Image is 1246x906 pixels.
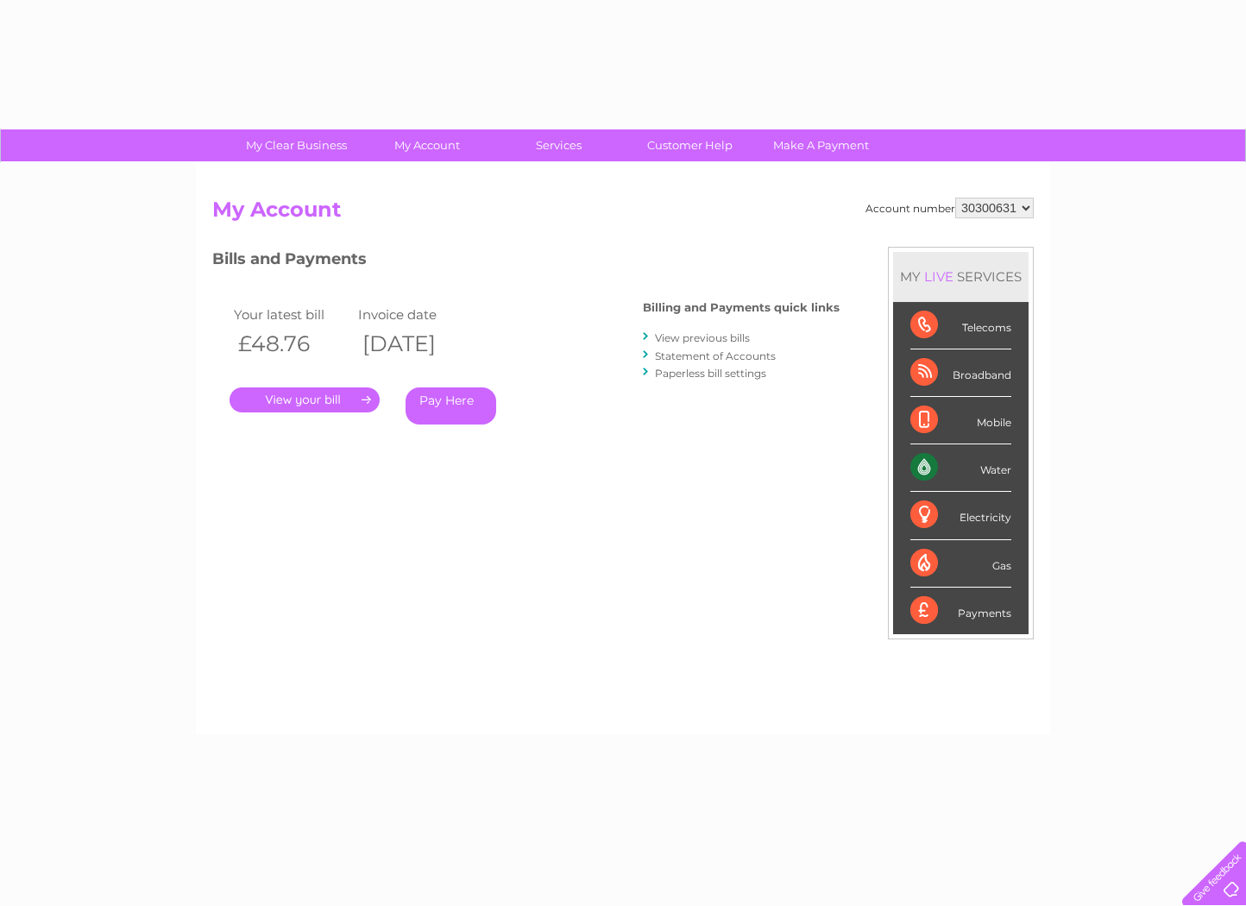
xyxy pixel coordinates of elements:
[643,301,840,314] h4: Billing and Payments quick links
[910,492,1011,539] div: Electricity
[212,198,1034,230] h2: My Account
[354,303,478,326] td: Invoice date
[225,129,368,161] a: My Clear Business
[910,302,1011,349] div: Telecoms
[406,387,496,425] a: Pay Here
[910,444,1011,492] div: Water
[230,303,354,326] td: Your latest bill
[655,367,766,380] a: Paperless bill settings
[910,540,1011,588] div: Gas
[356,129,499,161] a: My Account
[354,326,478,362] th: [DATE]
[910,588,1011,634] div: Payments
[893,252,1029,301] div: MY SERVICES
[750,129,892,161] a: Make A Payment
[230,326,354,362] th: £48.76
[212,247,840,277] h3: Bills and Payments
[230,387,380,412] a: .
[921,268,957,285] div: LIVE
[655,331,750,344] a: View previous bills
[655,349,776,362] a: Statement of Accounts
[910,349,1011,397] div: Broadband
[910,397,1011,444] div: Mobile
[865,198,1034,218] div: Account number
[619,129,761,161] a: Customer Help
[488,129,630,161] a: Services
